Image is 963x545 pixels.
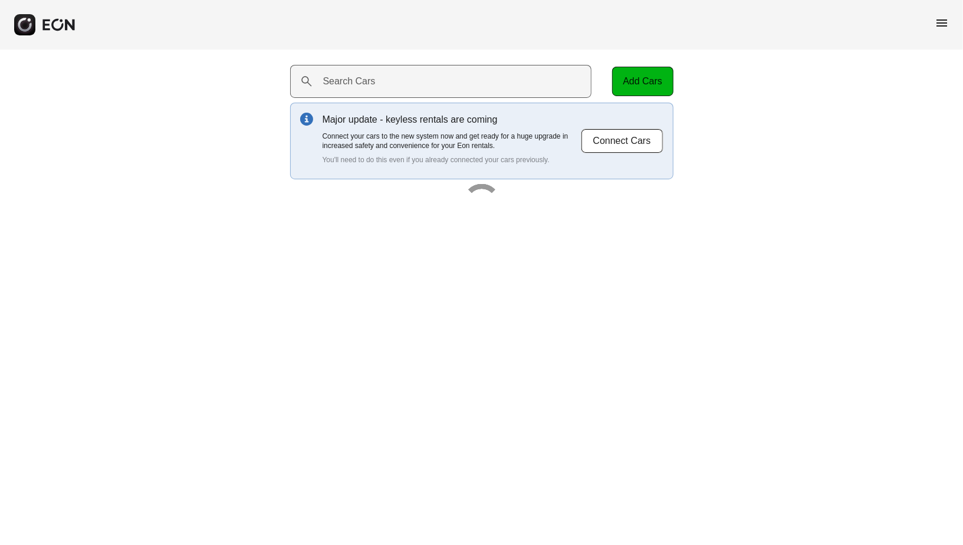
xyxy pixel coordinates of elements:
[323,132,581,150] p: Connect your cars to the new system now and get ready for a huge upgrade in increased safety and ...
[323,113,581,127] p: Major update - keyless rentals are coming
[581,129,663,153] button: Connect Cars
[323,155,581,165] p: You'll need to do this even if you already connected your cars previously.
[323,74,376,88] label: Search Cars
[935,16,949,30] span: menu
[300,113,313,126] img: info
[612,67,673,96] button: Add Cars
